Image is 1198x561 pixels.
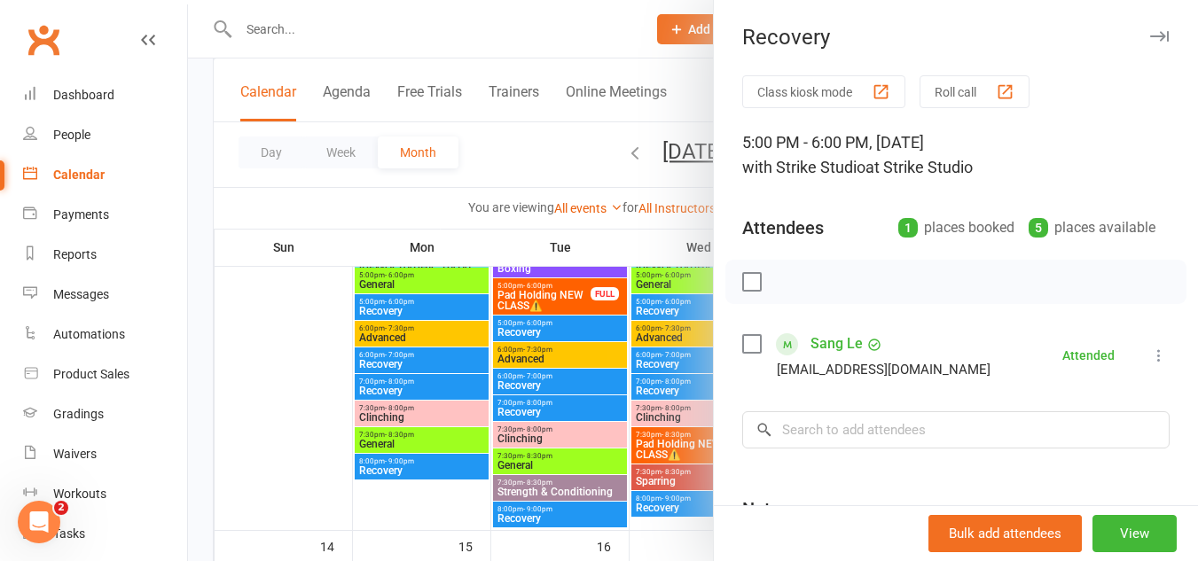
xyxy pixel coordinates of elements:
a: Workouts [23,474,187,514]
div: Workouts [53,487,106,501]
button: Bulk add attendees [928,515,1082,552]
a: People [23,115,187,155]
div: Recovery [714,25,1198,50]
div: Notes [742,496,789,521]
div: Product Sales [53,367,129,381]
a: Gradings [23,394,187,434]
a: Product Sales [23,355,187,394]
a: Dashboard [23,75,187,115]
div: places available [1029,215,1155,240]
button: View [1092,515,1177,552]
a: Calendar [23,155,187,195]
div: Tasks [53,526,85,541]
span: at Strike Studio [865,158,973,176]
a: Clubworx [21,18,66,62]
a: Automations [23,315,187,355]
a: Payments [23,195,187,235]
a: Waivers [23,434,187,474]
a: Messages [23,275,187,315]
input: Search to add attendees [742,411,1170,448]
div: Messages [53,287,109,301]
a: Sang Le [810,330,863,358]
div: Automations [53,327,125,341]
span: with Strike Studio [742,158,865,176]
div: Payments [53,207,109,222]
div: Calendar [53,168,105,182]
div: 1 [898,218,918,238]
div: [EMAIL_ADDRESS][DOMAIN_NAME] [777,358,991,381]
div: Attendees [742,215,824,240]
button: Class kiosk mode [742,75,905,108]
div: Dashboard [53,88,114,102]
span: 2 [54,501,68,515]
iframe: Intercom live chat [18,501,60,543]
div: places booked [898,215,1014,240]
div: Attended [1062,349,1115,362]
div: Waivers [53,447,97,461]
div: 5:00 PM - 6:00 PM, [DATE] [742,130,1170,180]
div: 5 [1029,218,1048,238]
div: Reports [53,247,97,261]
a: Tasks [23,514,187,554]
div: People [53,128,90,142]
a: Reports [23,235,187,275]
button: Roll call [920,75,1030,108]
div: Gradings [53,407,104,421]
